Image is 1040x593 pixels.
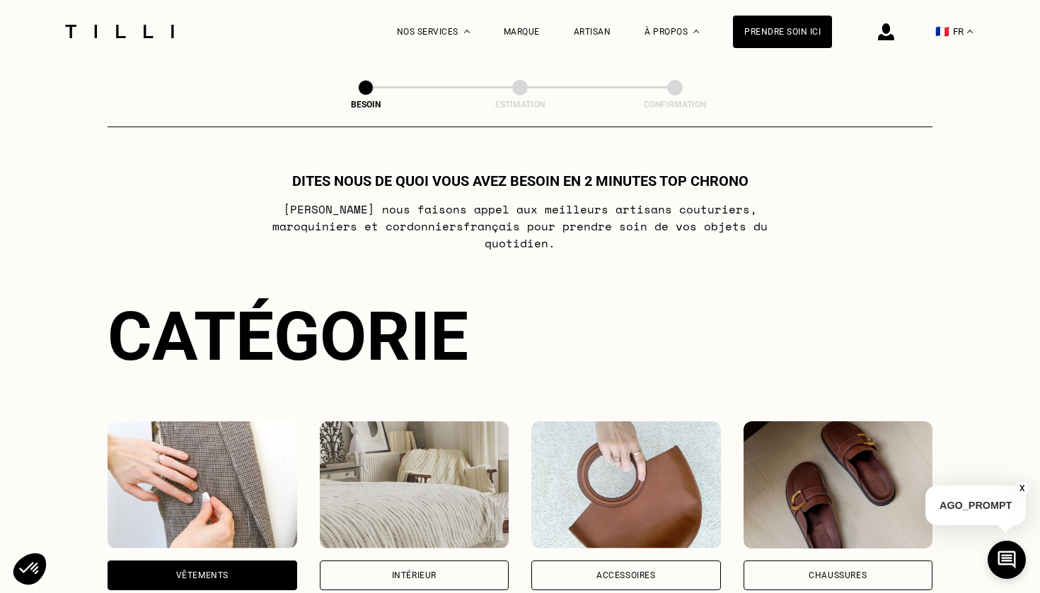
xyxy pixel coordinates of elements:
img: Accessoires [531,421,721,548]
div: Chaussures [809,571,867,580]
a: Prendre soin ici [733,16,832,48]
h1: Dites nous de quoi vous avez besoin en 2 minutes top chrono [292,172,749,189]
p: AGO_PROMPT [925,486,1026,525]
button: X [1015,481,1029,496]
div: Accessoires [596,571,656,580]
div: Vêtements [176,571,229,580]
div: Besoin [295,100,437,110]
img: Intérieur [320,421,509,548]
a: Marque [504,27,540,37]
img: Menu déroulant [464,30,470,33]
div: Confirmation [604,100,746,110]
img: icône connexion [878,23,894,40]
a: Artisan [574,27,611,37]
div: Catégorie [108,297,932,376]
span: 🇫🇷 [935,25,949,38]
div: Estimation [449,100,591,110]
img: Logo du service de couturière Tilli [60,25,179,38]
img: Vêtements [108,421,297,548]
img: Chaussures [744,421,933,548]
img: menu déroulant [967,30,973,33]
p: [PERSON_NAME] nous faisons appel aux meilleurs artisans couturiers , maroquiniers et cordonniers ... [240,201,801,252]
img: Menu déroulant à propos [693,30,699,33]
div: Intérieur [392,571,437,580]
